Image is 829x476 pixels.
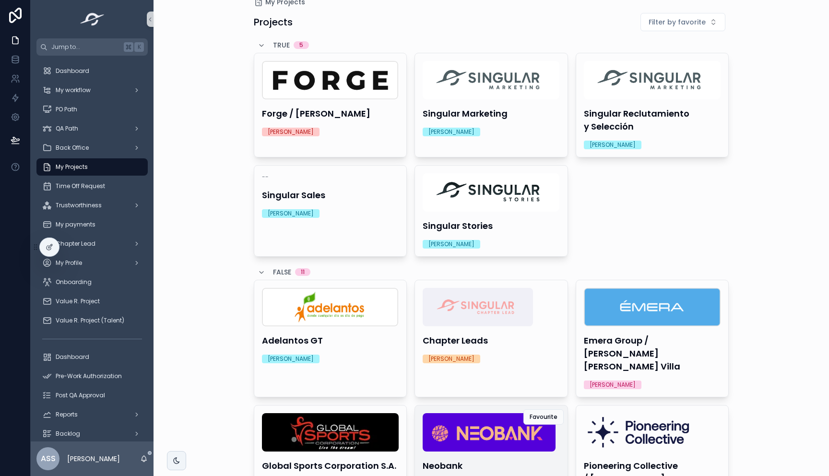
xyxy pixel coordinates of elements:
img: App logo [77,12,107,27]
span: My Projects [56,163,88,171]
span: FALSE [273,267,291,277]
span: TRUE [273,40,290,50]
a: --Singular Sales[PERSON_NAME] [254,165,407,257]
img: SMarketing.png [584,61,721,99]
img: PC—HorizontalStacked—Dark.svg [584,413,697,452]
a: Dashboard [36,348,148,366]
div: 5 [299,41,303,49]
img: Screenshot-2023-06-01-at-16.36.25.png [423,413,556,452]
a: Reports [36,406,148,423]
span: K [135,43,143,51]
h4: Singular Reclutamiento y Selección [584,107,721,133]
a: Back Office [36,139,148,156]
span: ASS [41,453,56,464]
span: Value R. Project [56,297,100,305]
p: [PERSON_NAME] [67,454,120,464]
div: [PERSON_NAME] [590,381,636,389]
img: SStories.png [423,173,559,212]
a: Time Off Request [36,178,148,195]
a: Chapter Lead [36,235,148,252]
div: [PERSON_NAME] [268,355,314,363]
div: [PERSON_NAME] [590,141,636,149]
img: Singular-Chapter-Lead.png [423,288,533,326]
span: -- [262,173,269,181]
a: Post QA Approval [36,387,148,404]
button: Select Button [640,13,725,31]
img: LogosSingular.png [584,288,721,326]
h4: Singular Marketing [423,107,560,120]
div: scrollable content [31,56,154,441]
h4: Singular Sales [262,189,399,202]
h4: Emera Group / [PERSON_NAME] [PERSON_NAME] Villa [584,334,721,373]
h4: Adelantos GT [262,334,399,347]
a: QA Path [36,120,148,137]
a: Adelantos.pngAdelantos GT[PERSON_NAME] [254,280,407,397]
h4: Neobank [423,459,560,472]
div: 11 [301,268,305,276]
button: Favourite [523,409,564,425]
span: Pre-Work Authorization [56,372,122,380]
div: [PERSON_NAME] [428,355,474,363]
a: LogosSingular.pngEmera Group / [PERSON_NAME] [PERSON_NAME] Villa[PERSON_NAME] [576,280,729,397]
a: Trustworthiness [36,197,148,214]
span: My payments [56,221,95,228]
a: Dashboard [36,62,148,80]
span: Favourite [530,413,557,421]
img: SMarketing.png [423,61,559,99]
div: [PERSON_NAME] [268,128,314,136]
a: Value R. Project [36,293,148,310]
span: Back Office [56,144,89,152]
img: cropimage9134.webp [262,413,399,452]
span: Reports [56,411,78,418]
img: Forge.png [262,61,399,99]
a: My workflow [36,82,148,99]
span: Dashboard [56,67,89,75]
span: Filter by favorite [649,17,706,27]
span: Backlog [56,430,80,438]
span: Post QA Approval [56,392,105,399]
a: Onboarding [36,274,148,291]
a: Backlog [36,425,148,442]
a: Pre-Work Authorization [36,368,148,385]
h4: Forge / [PERSON_NAME] [262,107,399,120]
span: Chapter Lead [56,240,95,248]
a: Forge.pngForge / [PERSON_NAME][PERSON_NAME] [254,53,407,157]
a: SMarketing.pngSingular Reclutamiento y Selección[PERSON_NAME] [576,53,729,157]
a: My Projects [36,158,148,176]
a: Value R. Project (Talent) [36,312,148,329]
a: SStories.pngSingular Stories[PERSON_NAME] [414,165,568,257]
span: Time Off Request [56,182,105,190]
h4: Global Sports Corporation S.A. [262,459,399,472]
span: QA Path [56,125,78,132]
img: Adelantos.png [262,288,399,326]
span: Dashboard [56,353,89,361]
h4: Chapter Leads [423,334,560,347]
a: My payments [36,216,148,233]
span: Jump to... [51,43,120,51]
div: [PERSON_NAME] [428,128,474,136]
span: Value R. Project (Talent) [56,317,124,324]
span: Trustworthiness [56,202,102,209]
a: My Profile [36,254,148,272]
h1: Projects [254,15,293,29]
button: Jump to...K [36,38,148,56]
a: Singular-Chapter-Lead.pngChapter Leads[PERSON_NAME] [414,280,568,397]
a: SMarketing.pngSingular Marketing[PERSON_NAME] [414,53,568,157]
span: My Profile [56,259,82,267]
div: [PERSON_NAME] [428,240,474,249]
div: [PERSON_NAME] [268,209,314,218]
span: PO Path [56,106,77,113]
h4: Singular Stories [423,219,560,232]
span: My workflow [56,86,91,94]
span: Onboarding [56,278,92,286]
a: PO Path [36,101,148,118]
